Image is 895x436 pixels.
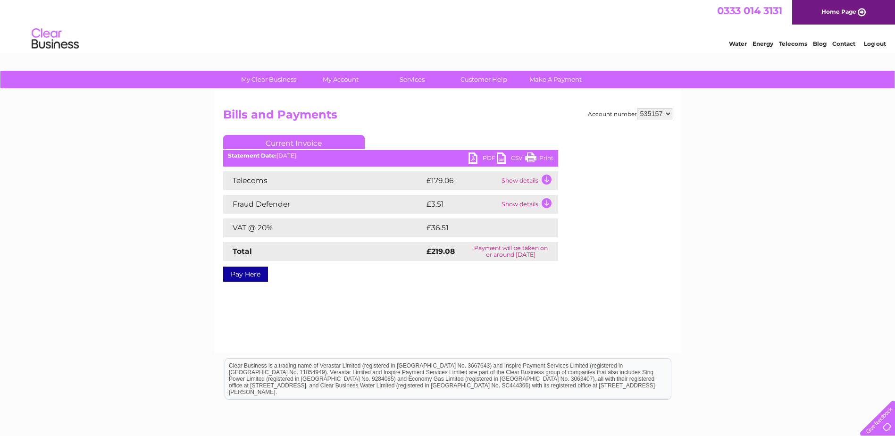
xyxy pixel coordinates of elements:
[499,195,558,214] td: Show details
[424,171,499,190] td: £179.06
[301,71,379,88] a: My Account
[31,25,79,53] img: logo.png
[753,40,773,47] a: Energy
[445,71,523,88] a: Customer Help
[729,40,747,47] a: Water
[223,152,558,159] div: [DATE]
[464,242,558,261] td: Payment will be taken on or around [DATE]
[588,108,672,119] div: Account number
[223,218,424,237] td: VAT @ 20%
[499,171,558,190] td: Show details
[427,247,455,256] strong: £219.08
[223,135,365,149] a: Current Invoice
[832,40,855,47] a: Contact
[468,152,497,166] a: PDF
[223,195,424,214] td: Fraud Defender
[717,5,782,17] a: 0333 014 3131
[230,71,308,88] a: My Clear Business
[779,40,807,47] a: Telecoms
[424,195,499,214] td: £3.51
[424,218,538,237] td: £36.51
[228,152,276,159] b: Statement Date:
[233,247,252,256] strong: Total
[813,40,827,47] a: Blog
[497,152,525,166] a: CSV
[223,171,424,190] td: Telecoms
[225,5,671,46] div: Clear Business is a trading name of Verastar Limited (registered in [GEOGRAPHIC_DATA] No. 3667643...
[525,152,553,166] a: Print
[517,71,594,88] a: Make A Payment
[373,71,451,88] a: Services
[223,108,672,126] h2: Bills and Payments
[864,40,886,47] a: Log out
[223,267,268,282] a: Pay Here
